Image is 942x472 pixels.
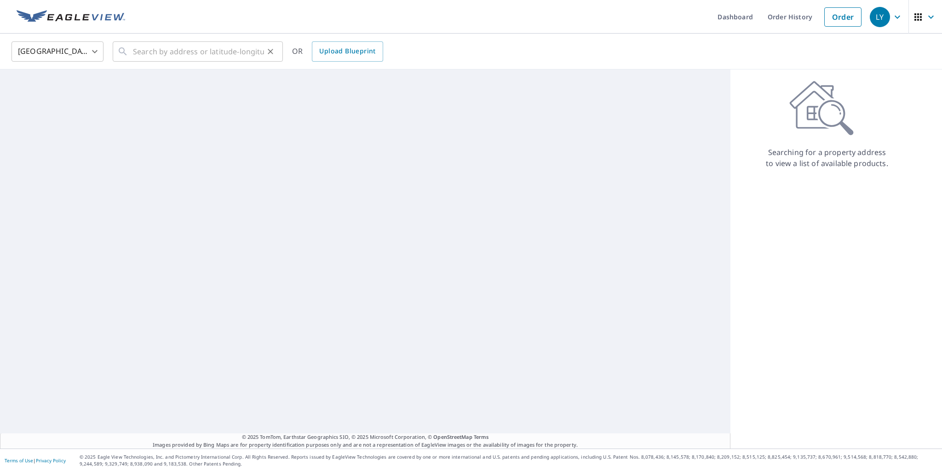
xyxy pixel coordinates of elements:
img: EV Logo [17,10,125,24]
button: Clear [264,45,277,58]
a: Upload Blueprint [312,41,383,62]
div: LY [870,7,890,27]
input: Search by address or latitude-longitude [133,39,264,64]
span: Upload Blueprint [319,46,375,57]
span: © 2025 TomTom, Earthstar Geographics SIO, © 2025 Microsoft Corporation, © [242,433,489,441]
a: Terms of Use [5,457,33,464]
div: OR [292,41,383,62]
p: | [5,458,66,463]
div: [GEOGRAPHIC_DATA] [11,39,103,64]
a: OpenStreetMap [433,433,472,440]
a: Privacy Policy [36,457,66,464]
a: Terms [474,433,489,440]
p: © 2025 Eagle View Technologies, Inc. and Pictometry International Corp. All Rights Reserved. Repo... [80,454,937,467]
p: Searching for a property address to view a list of available products. [765,147,889,169]
a: Order [824,7,862,27]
